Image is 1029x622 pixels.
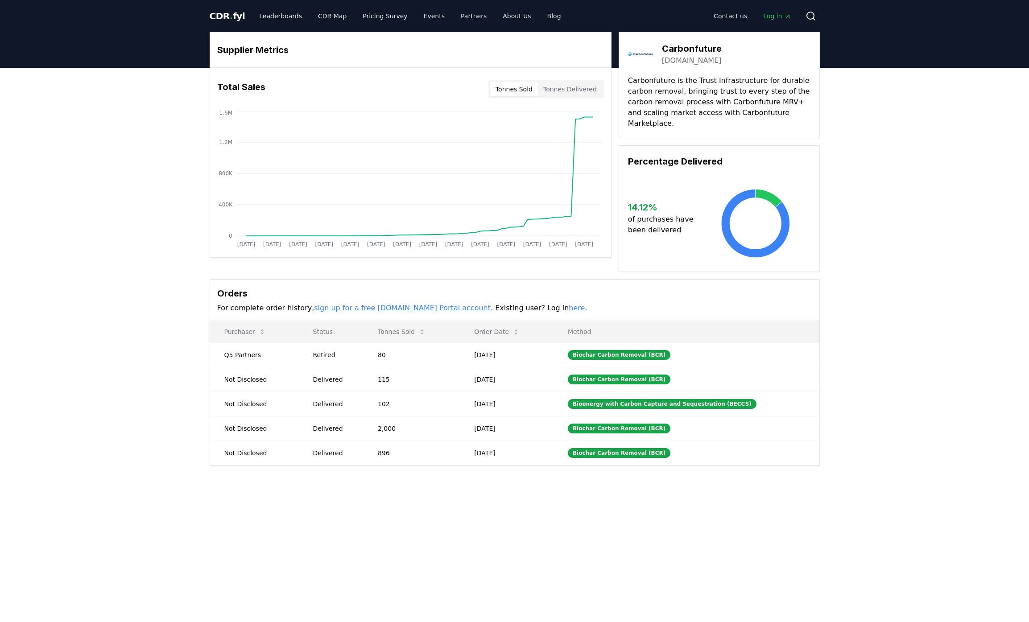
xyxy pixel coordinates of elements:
a: Log in [756,8,798,24]
p: Status [306,327,356,336]
button: Order Date [467,323,527,341]
td: [DATE] [460,342,554,367]
tspan: [DATE] [289,241,307,247]
a: [DOMAIN_NAME] [662,55,722,66]
td: Not Disclosed [210,416,299,441]
a: Events [417,8,452,24]
tspan: [DATE] [341,241,359,247]
td: [DATE] [460,441,554,465]
tspan: 0 [229,233,232,239]
a: Contact us [707,8,754,24]
h3: Total Sales [217,80,265,98]
button: Purchaser [217,323,273,341]
h3: Orders [217,287,812,300]
tspan: [DATE] [237,241,255,247]
h3: Supplier Metrics [217,43,604,57]
a: About Us [496,8,538,24]
tspan: [DATE] [575,241,593,247]
tspan: 800K [219,170,233,177]
tspan: [DATE] [471,241,489,247]
tspan: [DATE] [419,241,437,247]
div: Delivered [313,400,356,408]
span: Log in [763,12,791,21]
td: 2,000 [364,416,460,441]
div: Bioenergy with Carbon Capture and Sequestration (BECCS) [568,399,756,409]
tspan: [DATE] [315,241,333,247]
button: Tonnes Sold [490,82,538,96]
p: of purchases have been delivered [628,214,701,235]
tspan: 1.2M [219,139,232,145]
tspan: [DATE] [523,241,541,247]
div: Delivered [313,424,356,433]
button: Tonnes Sold [371,323,433,341]
td: Not Disclosed [210,367,299,391]
p: For complete order history, . Existing user? Log in . [217,303,812,313]
a: CDR.fyi [210,10,245,22]
a: Blog [540,8,568,24]
tspan: 400K [219,202,233,208]
td: [DATE] [460,391,554,416]
a: here [569,304,585,312]
button: Tonnes Delivered [538,82,602,96]
p: Carbonfuture is the Trust Infrastructure for durable carbon removal, bringing trust to every step... [628,75,810,129]
img: Carbonfuture-logo [628,41,653,66]
h3: 14.12 % [628,201,701,214]
td: Q5 Partners [210,342,299,367]
a: Leaderboards [252,8,309,24]
tspan: [DATE] [263,241,281,247]
h3: Percentage Delivered [628,155,810,168]
nav: Main [252,8,568,24]
div: Retired [313,350,356,359]
p: Method [561,327,812,336]
span: . [230,11,233,21]
div: Biochar Carbon Removal (BCR) [568,424,670,433]
tspan: [DATE] [367,241,385,247]
td: [DATE] [460,367,554,391]
div: Biochar Carbon Removal (BCR) [568,375,670,384]
div: Biochar Carbon Removal (BCR) [568,350,670,360]
a: sign up for a free [DOMAIN_NAME] Portal account [314,304,491,312]
span: CDR fyi [210,11,245,21]
a: CDR Map [311,8,354,24]
tspan: [DATE] [393,241,411,247]
div: Delivered [313,375,356,384]
td: Not Disclosed [210,441,299,465]
div: Biochar Carbon Removal (BCR) [568,448,670,458]
tspan: [DATE] [497,241,515,247]
div: Delivered [313,449,356,457]
td: Not Disclosed [210,391,299,416]
td: [DATE] [460,416,554,441]
td: 896 [364,441,460,465]
td: 80 [364,342,460,367]
h3: Carbonfuture [662,42,722,55]
nav: Main [707,8,798,24]
td: 102 [364,391,460,416]
a: Pricing Survey [355,8,414,24]
tspan: 1.6M [219,110,232,116]
tspan: [DATE] [549,241,567,247]
a: Partners [454,8,494,24]
tspan: [DATE] [445,241,463,247]
td: 115 [364,367,460,391]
